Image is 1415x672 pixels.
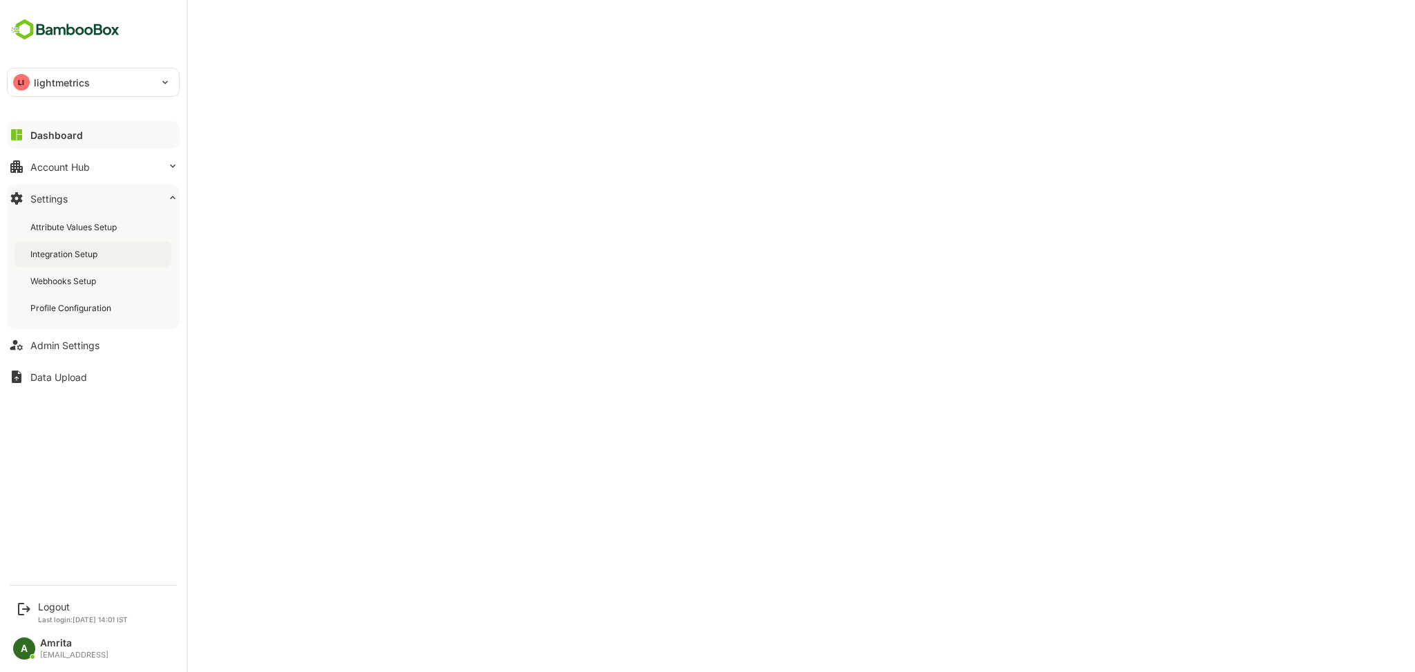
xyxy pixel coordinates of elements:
div: Webhooks Setup [30,275,99,287]
div: LI [13,74,30,91]
div: LIlightmetrics [8,68,179,96]
div: [EMAIL_ADDRESS] [40,651,108,660]
div: Integration Setup [30,248,100,260]
div: Logout [38,601,128,613]
button: Data Upload [7,363,180,391]
div: Account Hub [30,161,90,173]
p: Last login: [DATE] 14:01 IST [38,615,128,624]
img: BambooboxFullLogoMark.5f36c76dfaba33ec1ec1367b70bb1252.svg [7,17,124,43]
div: Profile Configuration [30,302,114,314]
div: Data Upload [30,371,87,383]
div: Amrita [40,637,108,649]
button: Account Hub [7,153,180,180]
button: Settings [7,185,180,212]
button: Dashboard [7,121,180,149]
div: Settings [30,193,68,205]
div: A [13,637,35,660]
div: Admin Settings [30,339,99,351]
div: Attribute Values Setup [30,221,120,233]
button: Admin Settings [7,331,180,359]
p: lightmetrics [34,75,91,90]
div: Dashboard [30,129,83,141]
